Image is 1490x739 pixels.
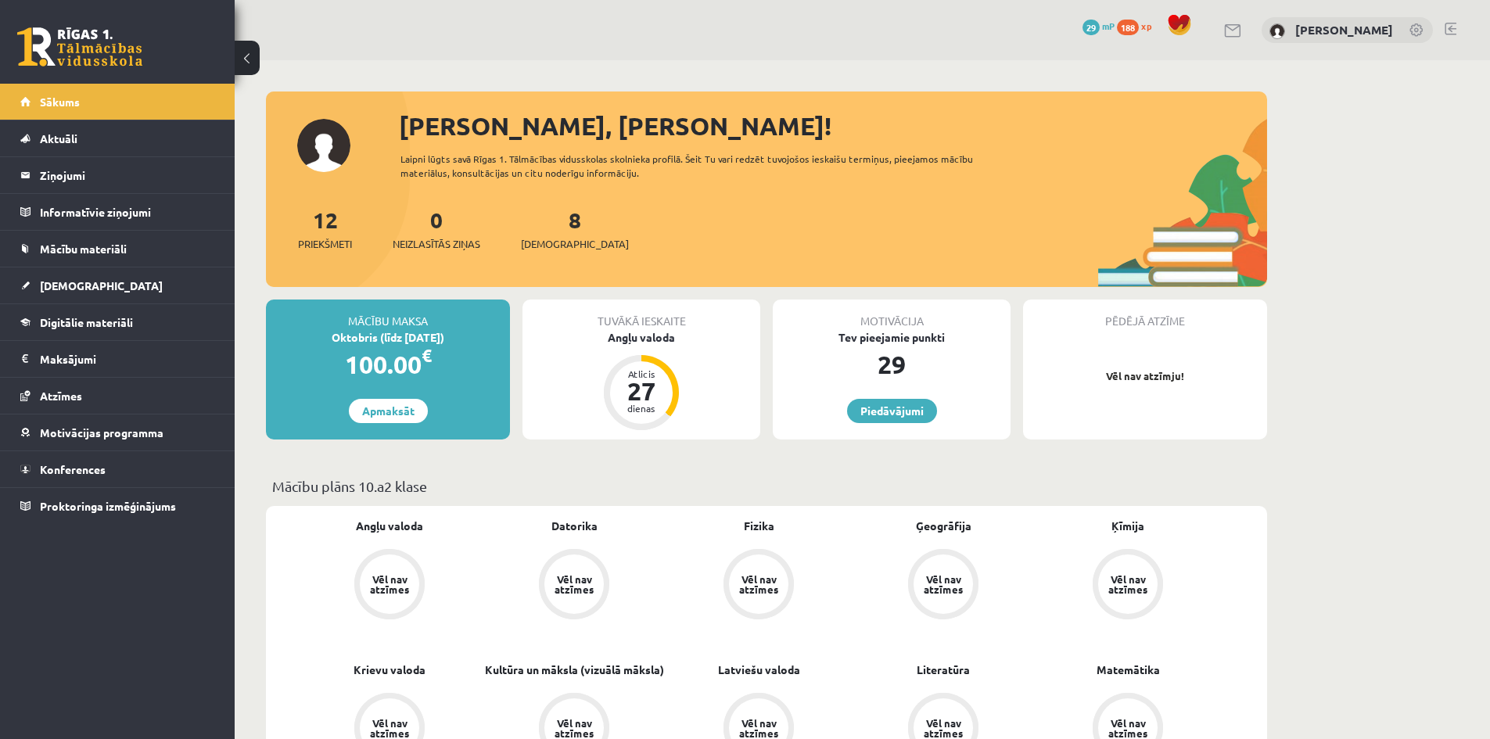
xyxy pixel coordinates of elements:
[917,662,970,678] a: Literatūra
[1023,300,1267,329] div: Pēdējā atzīme
[393,236,480,252] span: Neizlasītās ziņas
[552,718,596,738] div: Vēl nav atzīmes
[40,341,215,377] legend: Maksājumi
[272,475,1261,497] p: Mācību plāns 10.a2 klase
[20,378,215,414] a: Atzīmes
[1106,718,1150,738] div: Vēl nav atzīmes
[666,549,851,622] a: Vēl nav atzīmes
[1117,20,1139,35] span: 188
[522,300,760,329] div: Tuvākā ieskaite
[393,206,480,252] a: 0Neizlasītās ziņas
[552,574,596,594] div: Vēl nav atzīmes
[1106,574,1150,594] div: Vēl nav atzīmes
[40,499,176,513] span: Proktoringa izmēģinājums
[20,304,215,340] a: Digitālie materiāli
[847,399,937,423] a: Piedāvājumi
[851,549,1036,622] a: Vēl nav atzīmes
[916,518,971,534] a: Ģeogrāfija
[1269,23,1285,39] img: Lukass Mihailovs
[20,194,215,230] a: Informatīvie ziņojumi
[744,518,774,534] a: Fizika
[354,662,425,678] a: Krievu valoda
[718,662,800,678] a: Latviešu valoda
[773,300,1011,329] div: Motivācija
[40,131,77,145] span: Aktuāli
[522,329,760,432] a: Angļu valoda Atlicis 27 dienas
[521,206,629,252] a: 8[DEMOGRAPHIC_DATA]
[297,549,482,622] a: Vēl nav atzīmes
[40,242,127,256] span: Mācību materiāli
[40,278,163,292] span: [DEMOGRAPHIC_DATA]
[1102,20,1115,32] span: mP
[20,267,215,303] a: [DEMOGRAPHIC_DATA]
[20,84,215,120] a: Sākums
[17,27,142,66] a: Rīgas 1. Tālmācības vidusskola
[266,300,510,329] div: Mācību maksa
[20,157,215,193] a: Ziņojumi
[266,329,510,346] div: Oktobris (līdz [DATE])
[399,107,1267,145] div: [PERSON_NAME], [PERSON_NAME]!
[20,414,215,450] a: Motivācijas programma
[737,718,781,738] div: Vēl nav atzīmes
[1141,20,1151,32] span: xp
[773,329,1011,346] div: Tev pieejamie punkti
[20,451,215,487] a: Konferences
[1031,368,1259,384] p: Vēl nav atzīmju!
[298,206,352,252] a: 12Priekšmeti
[1111,518,1144,534] a: Ķīmija
[40,194,215,230] legend: Informatīvie ziņojumi
[1295,22,1393,38] a: [PERSON_NAME]
[400,152,1001,180] div: Laipni lūgts savā Rīgas 1. Tālmācības vidusskolas skolnieka profilā. Šeit Tu vari redzēt tuvojošo...
[618,404,665,413] div: dienas
[485,662,664,678] a: Kultūra un māksla (vizuālā māksla)
[40,389,82,403] span: Atzīmes
[773,346,1011,383] div: 29
[298,236,352,252] span: Priekšmeti
[422,344,432,367] span: €
[40,462,106,476] span: Konferences
[1082,20,1100,35] span: 29
[921,574,965,594] div: Vēl nav atzīmes
[40,315,133,329] span: Digitālie materiāli
[368,718,411,738] div: Vēl nav atzīmes
[1036,549,1220,622] a: Vēl nav atzīmes
[551,518,598,534] a: Datorika
[737,574,781,594] div: Vēl nav atzīmes
[20,120,215,156] a: Aktuāli
[349,399,428,423] a: Apmaksāt
[1097,662,1160,678] a: Matemātika
[40,425,163,439] span: Motivācijas programma
[20,231,215,267] a: Mācību materiāli
[368,574,411,594] div: Vēl nav atzīmes
[1082,20,1115,32] a: 29 mP
[521,236,629,252] span: [DEMOGRAPHIC_DATA]
[618,369,665,378] div: Atlicis
[20,488,215,524] a: Proktoringa izmēģinājums
[921,718,965,738] div: Vēl nav atzīmes
[356,518,423,534] a: Angļu valoda
[1117,20,1159,32] a: 188 xp
[40,95,80,109] span: Sākums
[618,378,665,404] div: 27
[522,329,760,346] div: Angļu valoda
[20,341,215,377] a: Maksājumi
[40,157,215,193] legend: Ziņojumi
[266,346,510,383] div: 100.00
[482,549,666,622] a: Vēl nav atzīmes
